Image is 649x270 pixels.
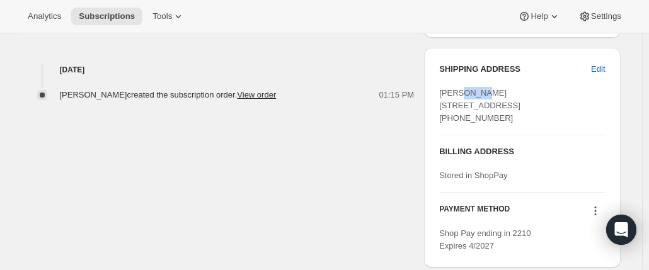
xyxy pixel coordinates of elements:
h3: PAYMENT METHOD [439,204,510,221]
h3: BILLING ADDRESS [439,145,605,158]
span: [PERSON_NAME] [STREET_ADDRESS] [PHONE_NUMBER] [439,88,520,123]
span: Analytics [28,11,61,21]
span: Stored in ShopPay [439,171,507,180]
h3: SHIPPING ADDRESS [439,63,591,76]
button: Help [510,8,568,25]
button: Analytics [20,8,69,25]
span: 01:15 PM [379,89,415,101]
span: Subscriptions [79,11,135,21]
span: Shop Pay ending in 2210 Expires 4/2027 [439,228,531,250]
span: Help [531,11,548,21]
button: Subscriptions [71,8,142,25]
a: View order [237,90,276,99]
button: Edit [583,59,612,79]
span: Settings [591,11,621,21]
button: Tools [145,8,192,25]
span: Tools [152,11,172,21]
h4: [DATE] [22,64,415,76]
button: Settings [571,8,629,25]
span: [PERSON_NAME] created the subscription order. [60,90,277,99]
div: Open Intercom Messenger [606,215,636,245]
span: Edit [591,63,605,76]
